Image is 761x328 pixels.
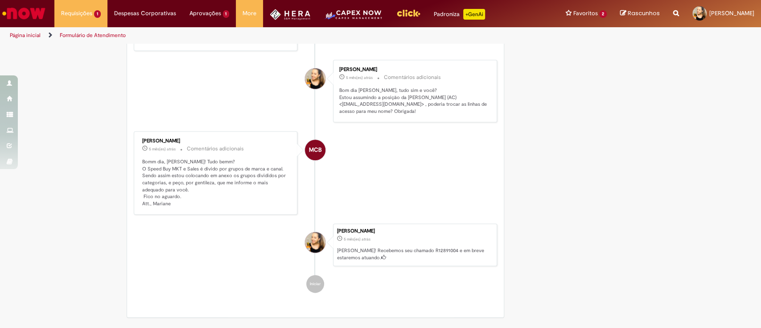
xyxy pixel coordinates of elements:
span: 2 [599,10,607,18]
span: 5 mês(es) atrás [149,146,176,152]
span: 1 [223,10,230,18]
div: Janaina De Fatima Oliveira [305,232,325,253]
span: Requisições [61,9,92,18]
div: [PERSON_NAME] [142,138,291,144]
p: Bomm dia, [PERSON_NAME]! Tudo bemm? O Speed Buy MKT e Sales é divido por grupos de marca e canal.... [142,158,291,208]
div: Padroniza [434,9,485,20]
small: Comentários adicionais [187,145,244,153]
img: HeraLogo.png [270,9,310,20]
span: Aprovações [189,9,221,18]
p: +GenAi [463,9,485,20]
span: Despesas Corporativas [114,9,176,18]
div: [PERSON_NAME] [337,228,492,234]
li: Janaina De Fatima Oliveira [134,224,498,266]
span: 5 mês(es) atrás [346,75,373,80]
div: [PERSON_NAME] [339,67,488,72]
time: 07/04/2025 09:20:56 [149,146,176,152]
span: [PERSON_NAME] [709,9,754,17]
span: More [243,9,256,18]
span: Rascunhos [628,9,660,17]
time: 04/04/2025 15:25:51 [344,237,370,242]
a: Rascunhos [620,9,660,18]
span: 1 [94,10,101,18]
img: CapexLogo5.png [324,9,383,27]
span: Favoritos [573,9,597,18]
a: Página inicial [10,32,41,39]
div: Janaina De Fatima Oliveira [305,68,325,89]
p: Bom dia [PERSON_NAME], tudo sim e você? Estou assumindo a posição da [PERSON_NAME] (AC) <[EMAIL_A... [339,87,488,115]
img: ServiceNow [1,4,47,22]
a: Formulário de Atendimento [60,32,126,39]
time: 10/04/2025 10:03:19 [346,75,373,80]
div: Mariane Cega Bianchessi [305,140,325,160]
p: [PERSON_NAME]! Recebemos seu chamado R12891004 e em breve estaremos atuando. [337,247,492,261]
small: Comentários adicionais [384,74,441,81]
ul: Trilhas de página [7,27,501,44]
span: 5 mês(es) atrás [344,237,370,242]
span: MCB [309,139,322,161]
img: click_logo_yellow_360x200.png [396,6,420,20]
